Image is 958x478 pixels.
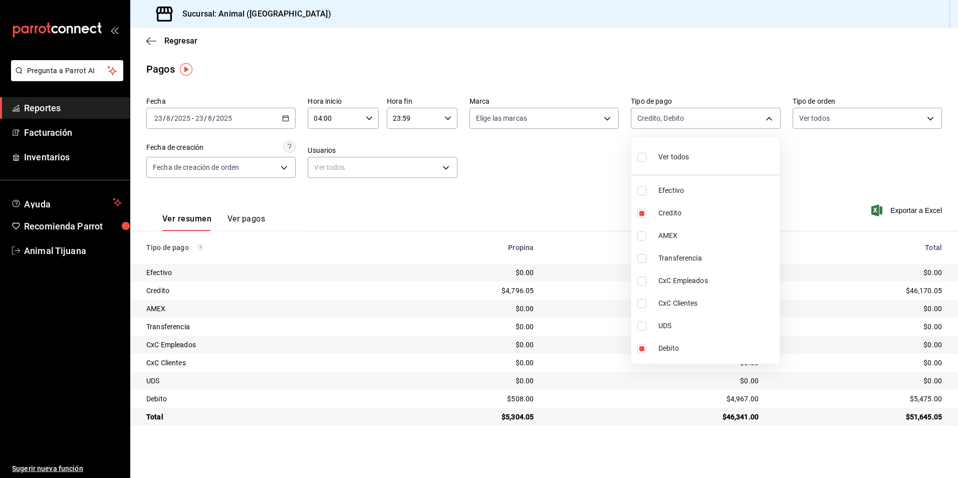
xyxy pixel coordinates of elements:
span: UDS [658,321,776,331]
span: CxC Empleados [658,276,776,286]
span: Credito [658,208,776,218]
span: Efectivo [658,185,776,196]
span: Ver todos [658,152,689,162]
span: Debito [658,343,776,354]
span: CxC Clientes [658,298,776,309]
span: Transferencia [658,253,776,264]
span: AMEX [658,230,776,241]
img: Tooltip marker [180,63,192,76]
